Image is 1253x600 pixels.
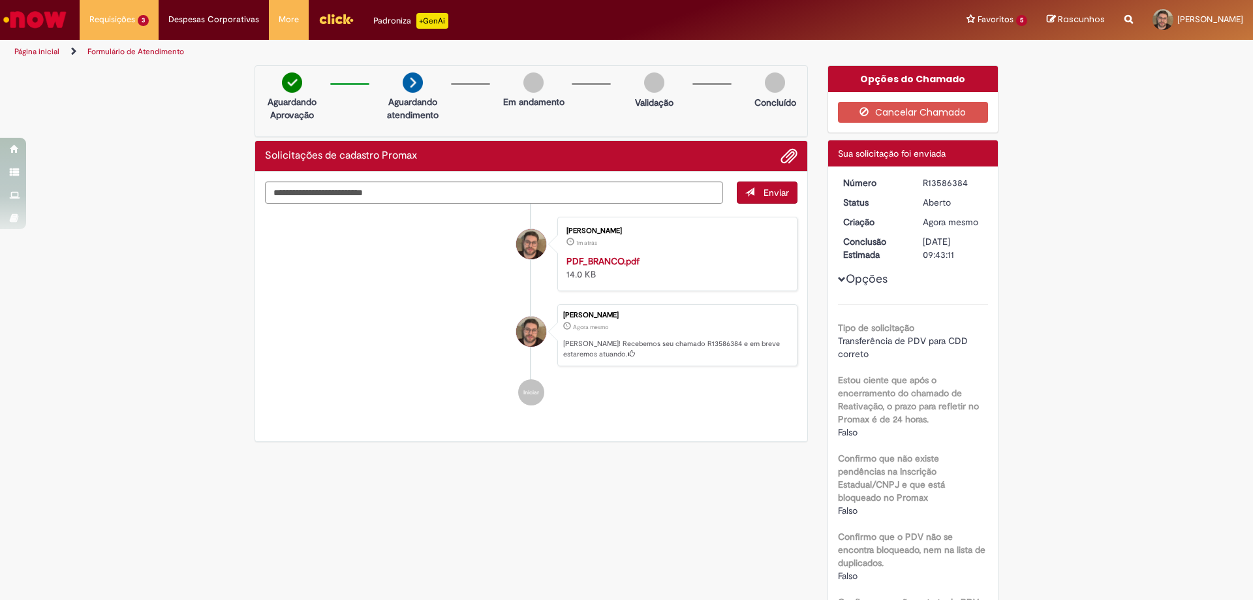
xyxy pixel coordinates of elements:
span: Agora mesmo [923,216,978,228]
div: [PERSON_NAME] [563,311,790,319]
span: Enviar [764,187,789,198]
p: Em andamento [503,95,565,108]
span: Falso [838,505,858,516]
p: Aguardando Aprovação [260,95,324,121]
dt: Conclusão Estimada [833,235,914,261]
div: R13586384 [923,176,983,189]
p: Concluído [754,96,796,109]
img: img-circle-grey.png [644,72,664,93]
img: img-circle-grey.png [765,72,785,93]
a: Rascunhos [1047,14,1105,26]
span: Rascunhos [1058,13,1105,25]
p: Aguardando atendimento [381,95,444,121]
div: 01/10/2025 14:43:02 [923,215,983,229]
img: ServiceNow [1,7,69,33]
button: Cancelar Chamado [838,102,989,123]
time: 01/10/2025 14:42:38 [576,239,597,247]
h2: Solicitações de cadastro Promax Histórico de tíquete [265,150,417,162]
p: [PERSON_NAME]! Recebemos seu chamado R13586384 e em breve estaremos atuando. [563,339,790,359]
span: Falso [838,426,858,438]
dt: Número [833,176,914,189]
b: Tipo de solicitação [838,322,914,334]
button: Adicionar anexos [781,148,797,165]
img: img-circle-grey.png [523,72,544,93]
ul: Histórico de tíquete [265,204,797,419]
ul: Trilhas de página [10,40,826,64]
div: Padroniza [373,13,448,29]
img: check-circle-green.png [282,72,302,93]
a: Página inicial [14,46,59,57]
a: Formulário de Atendimento [87,46,184,57]
time: 01/10/2025 14:43:02 [923,216,978,228]
li: Joao Pedro De Grandis [265,304,797,367]
span: Sua solicitação foi enviada [838,148,946,159]
span: Despesas Corporativas [168,13,259,26]
b: Estou ciente que após o encerramento do chamado de Reativação, o prazo para refletir no Promax é ... [838,374,979,425]
span: Falso [838,570,858,582]
p: Validação [635,96,673,109]
img: click_logo_yellow_360x200.png [318,9,354,29]
dt: Criação [833,215,914,229]
span: More [279,13,299,26]
span: Agora mesmo [573,323,608,331]
div: Joao Pedro De Grandis [516,317,546,347]
span: Requisições [89,13,135,26]
button: Enviar [737,182,797,204]
span: 1m atrás [576,239,597,247]
p: +GenAi [416,13,448,29]
time: 01/10/2025 14:43:02 [573,323,608,331]
div: Opções do Chamado [828,66,998,92]
a: PDF_BRANCO.pdf [566,255,640,267]
span: Transferência de PDV para CDD correto [838,335,970,360]
div: [PERSON_NAME] [566,227,784,235]
span: Favoritos [978,13,1013,26]
b: Confirmo que não existe pendências na Inscrição Estadual/CNPJ e que está bloqueado no Promax [838,452,945,503]
span: [PERSON_NAME] [1177,14,1243,25]
span: 5 [1016,15,1027,26]
span: 3 [138,15,149,26]
div: Joao Pedro De Grandis [516,229,546,259]
img: arrow-next.png [403,72,423,93]
div: Aberto [923,196,983,209]
div: 14.0 KB [566,255,784,281]
textarea: Digite sua mensagem aqui... [265,182,723,204]
b: Confirmo que o PDV não se encontra bloqueado, nem na lista de duplicados. [838,531,985,569]
dt: Status [833,196,914,209]
div: [DATE] 09:43:11 [923,235,983,261]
